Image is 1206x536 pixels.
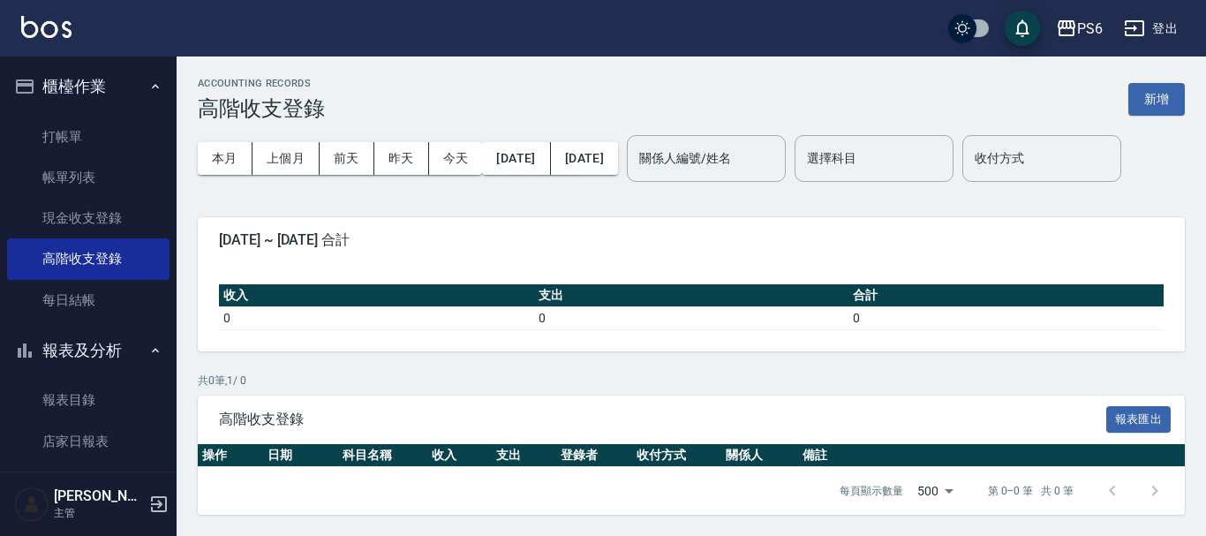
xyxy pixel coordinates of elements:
[1106,406,1172,434] button: 報表匯出
[219,306,534,329] td: 0
[14,487,49,522] img: Person
[198,96,325,121] h3: 高階收支登錄
[551,142,618,175] button: [DATE]
[7,280,170,321] a: 每日結帳
[534,306,849,329] td: 0
[7,421,170,462] a: 店家日報表
[21,16,72,38] img: Logo
[429,142,483,175] button: 今天
[54,487,144,505] h5: [PERSON_NAME]
[632,444,721,467] th: 收付方式
[7,328,170,374] button: 報表及分析
[1077,18,1103,40] div: PS6
[198,142,253,175] button: 本月
[848,306,1164,329] td: 0
[848,284,1164,307] th: 合計
[534,284,849,307] th: 支出
[338,444,427,467] th: 科目名稱
[198,78,325,89] h2: ACCOUNTING RECORDS
[7,117,170,157] a: 打帳單
[7,198,170,238] a: 現金收支登錄
[7,64,170,109] button: 櫃檯作業
[840,483,903,499] p: 每頁顯示數量
[1117,12,1185,45] button: 登出
[1106,410,1172,427] a: 報表匯出
[253,142,320,175] button: 上個月
[988,483,1074,499] p: 第 0–0 筆 共 0 筆
[1005,11,1040,46] button: save
[492,444,556,467] th: 支出
[198,373,1185,389] p: 共 0 筆, 1 / 0
[1128,83,1185,116] button: 新增
[7,462,170,502] a: 互助日報表
[1049,11,1110,47] button: PS6
[7,157,170,198] a: 帳單列表
[1128,90,1185,107] a: 新增
[263,444,338,467] th: 日期
[219,231,1164,249] span: [DATE] ~ [DATE] 合計
[910,467,960,515] div: 500
[219,284,534,307] th: 收入
[198,444,263,467] th: 操作
[374,142,429,175] button: 昨天
[721,444,798,467] th: 關係人
[556,444,633,467] th: 登錄者
[7,380,170,420] a: 報表目錄
[54,505,144,521] p: 主管
[427,444,492,467] th: 收入
[219,411,1106,428] span: 高階收支登錄
[482,142,550,175] button: [DATE]
[320,142,374,175] button: 前天
[7,238,170,279] a: 高階收支登錄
